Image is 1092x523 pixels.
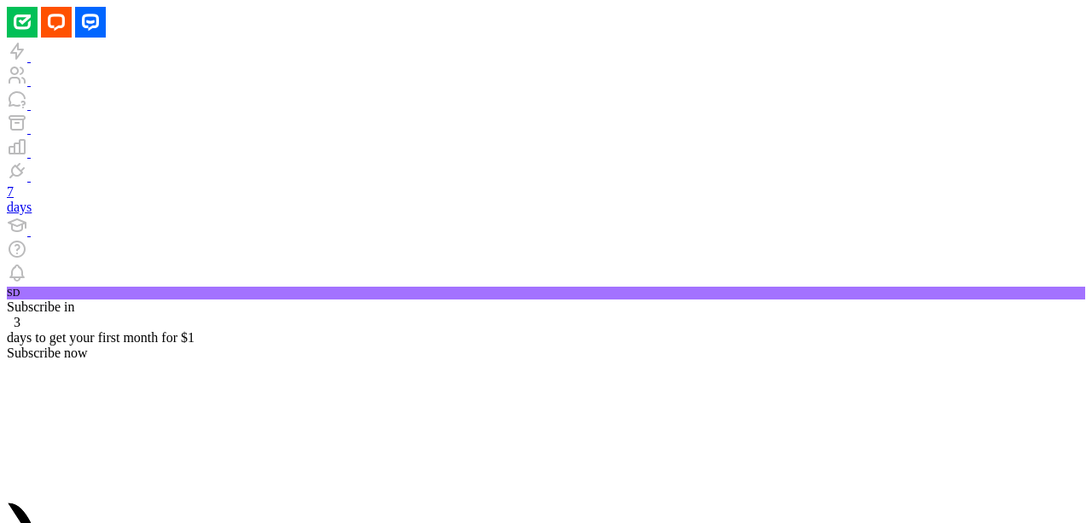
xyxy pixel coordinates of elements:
[7,200,1085,215] div: days
[7,184,1085,215] a: 7 days
[14,315,1078,330] div: 3
[7,287,1085,299] div: SD
[7,299,1085,346] div: Subscribe in days to get your first month for $1
[7,346,1085,361] div: Subscribe now
[7,184,1085,200] div: 7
